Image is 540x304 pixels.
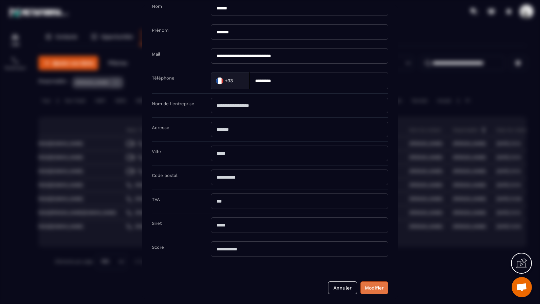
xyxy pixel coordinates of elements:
[360,281,388,294] button: Modifier
[152,52,160,57] label: Mail
[152,173,178,178] label: Code postal
[512,277,532,297] div: Ouvrir le chat
[152,245,164,250] label: Score
[152,197,160,202] label: TVA
[152,149,161,154] label: Ville
[152,4,162,9] label: Nom
[152,75,174,81] label: Téléphone
[152,101,194,106] label: Nom de l'entreprise
[152,125,169,130] label: Adresse
[234,76,243,86] input: Search for option
[225,78,233,84] span: +33
[213,74,226,88] img: Country Flag
[211,72,250,89] div: Search for option
[152,221,162,226] label: Siret
[152,28,168,33] label: Prénom
[328,281,357,294] button: Annuler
